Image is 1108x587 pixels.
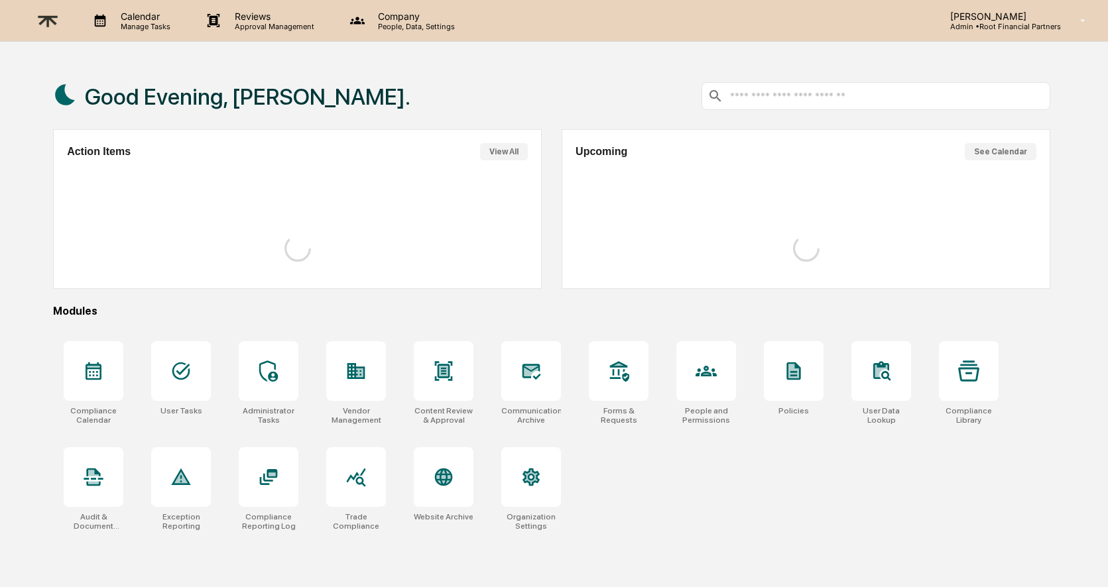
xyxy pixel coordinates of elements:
[224,22,321,31] p: Approval Management
[480,143,528,160] button: View All
[965,143,1036,160] button: See Calendar
[326,406,386,425] div: Vendor Management
[851,406,911,425] div: User Data Lookup
[778,406,809,415] div: Policies
[939,406,999,425] div: Compliance Library
[239,406,298,425] div: Administrator Tasks
[589,406,648,425] div: Forms & Requests
[64,406,123,425] div: Compliance Calendar
[367,22,462,31] p: People, Data, Settings
[151,512,211,531] div: Exception Reporting
[326,512,386,531] div: Trade Compliance
[414,406,473,425] div: Content Review & Approval
[239,512,298,531] div: Compliance Reporting Log
[64,512,123,531] div: Audit & Document Logs
[53,305,1050,317] div: Modules
[940,11,1061,22] p: [PERSON_NAME]
[110,11,177,22] p: Calendar
[367,11,462,22] p: Company
[110,22,177,31] p: Manage Tasks
[676,406,736,425] div: People and Permissions
[32,5,64,37] img: logo
[224,11,321,22] p: Reviews
[160,406,202,415] div: User Tasks
[940,22,1061,31] p: Admin • Root Financial Partners
[85,83,410,110] h1: Good Evening, [PERSON_NAME].
[501,512,561,531] div: Organization Settings
[414,512,473,521] div: Website Archive
[67,146,131,158] h2: Action Items
[576,146,627,158] h2: Upcoming
[501,406,561,425] div: Communications Archive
